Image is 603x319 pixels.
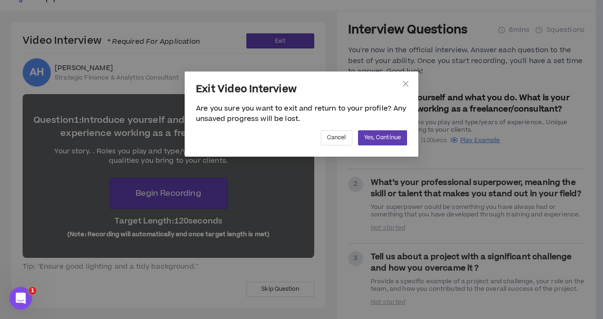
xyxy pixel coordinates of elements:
span: Cancel [327,133,346,142]
button: Yes, Continue [358,130,407,145]
iframe: Intercom live chat [9,287,32,310]
span: Yes, Continue [364,133,401,142]
button: Cancel [321,130,352,145]
span: close [402,80,409,88]
span: 1 [29,287,36,295]
p: Are you sure you want to exit and return to your profile? Any unsaved progress will be lost. [196,104,407,125]
button: Close [393,72,418,97]
h4: Exit Video Interview [196,83,407,96]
